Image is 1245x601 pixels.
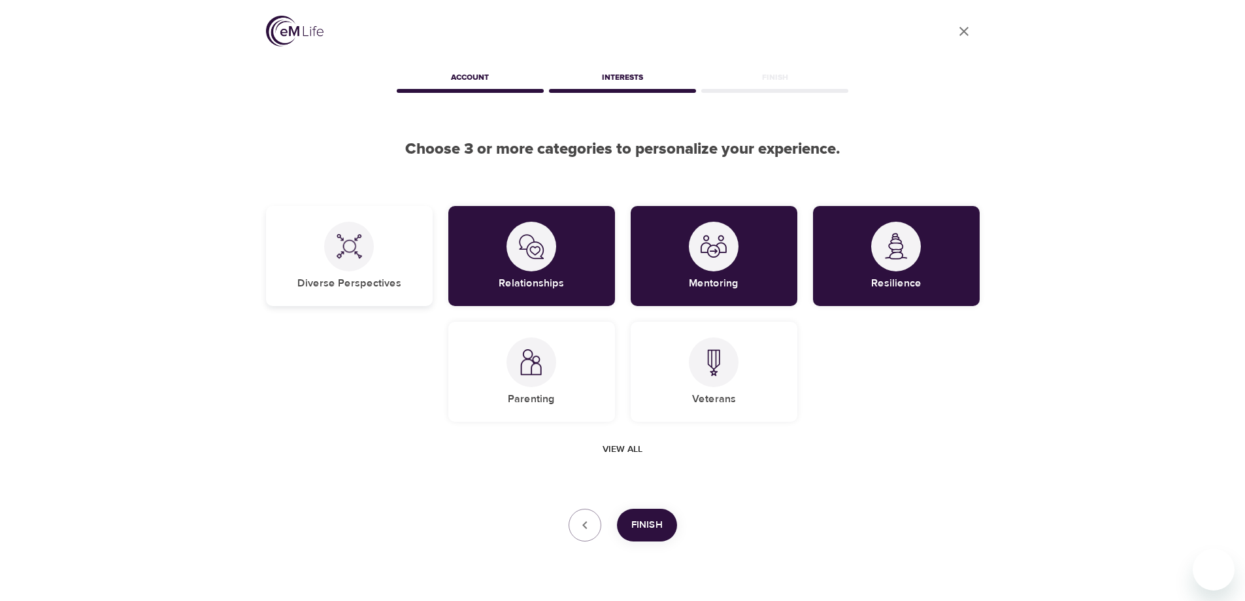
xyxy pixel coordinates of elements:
button: Finish [617,509,677,541]
img: Parenting [518,349,544,376]
div: MentoringMentoring [631,206,797,306]
img: Veterans [701,349,727,376]
div: ResilienceResilience [813,206,980,306]
span: Finish [631,517,663,534]
a: close [948,16,980,47]
div: VeteransVeterans [631,322,797,422]
span: View all [603,441,642,458]
h5: Veterans [692,392,736,406]
h5: Relationships [499,277,564,290]
div: ParentingParenting [448,322,615,422]
img: Mentoring [701,233,727,260]
div: RelationshipsRelationships [448,206,615,306]
h2: Choose 3 or more categories to personalize your experience. [266,140,980,159]
h5: Resilience [871,277,921,290]
iframe: Button to launch messaging window [1193,549,1235,591]
button: View all [597,438,648,462]
h5: Parenting [508,392,555,406]
img: Relationships [518,233,544,260]
h5: Mentoring [689,277,739,290]
img: logo [266,16,324,46]
img: Resilience [883,233,909,260]
div: Diverse PerspectivesDiverse Perspectives [266,206,433,306]
img: Diverse Perspectives [336,233,362,260]
h5: Diverse Perspectives [297,277,401,290]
